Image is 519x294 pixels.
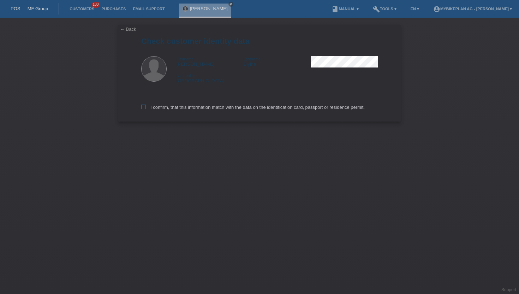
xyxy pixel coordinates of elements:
a: Support [501,287,516,292]
span: Firstname [177,57,194,61]
a: buildTools ▾ [369,7,400,11]
a: EN ▾ [407,7,423,11]
a: close [228,2,233,7]
a: POS — MF Group [11,6,48,11]
div: [GEOGRAPHIC_DATA] [177,73,244,83]
h1: Check customer identity data [141,37,378,46]
i: book [332,6,339,13]
span: Nationality [177,73,195,78]
a: account_circleMybikeplan AG - [PERSON_NAME] ▾ [430,7,515,11]
a: Customers [66,7,98,11]
a: Email Support [129,7,168,11]
label: I confirm, that this information match with the data on the identification card, passport or resi... [141,105,365,110]
i: account_circle [433,6,440,13]
span: 100 [92,2,100,8]
div: [PERSON_NAME] [177,56,244,67]
i: close [229,2,233,6]
a: [PERSON_NAME] [190,6,228,11]
span: Lastname [244,57,261,61]
a: ← Back [120,27,136,32]
div: Biyiha [244,56,311,67]
i: build [373,6,380,13]
a: bookManual ▾ [328,7,362,11]
a: Purchases [98,7,129,11]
